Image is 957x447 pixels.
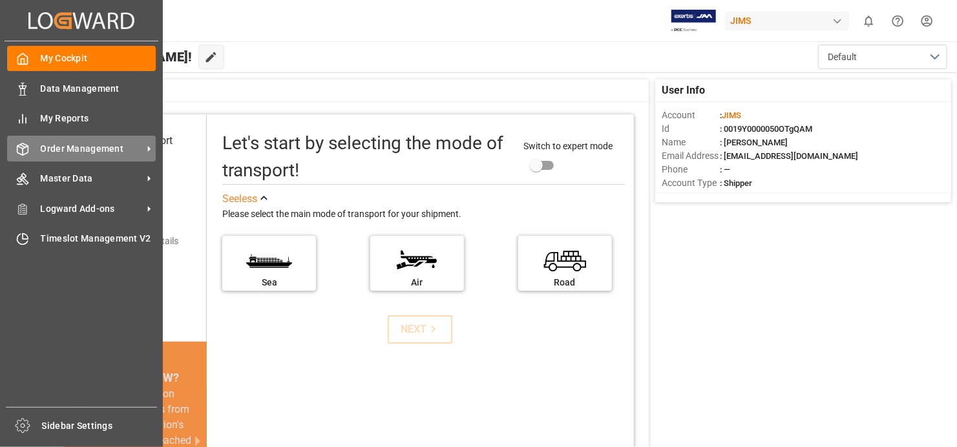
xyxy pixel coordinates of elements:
[229,276,310,289] div: Sea
[7,46,156,71] a: My Cockpit
[662,83,705,98] span: User Info
[7,226,156,251] a: Timeslot Management V2
[883,6,912,36] button: Help Center
[662,176,720,190] span: Account Type
[41,172,143,185] span: Master Data
[41,82,156,96] span: Data Management
[671,10,716,32] img: Exertis%20JAM%20-%20Email%20Logo.jpg_1722504956.jpg
[41,112,156,125] span: My Reports
[388,315,452,344] button: NEXT
[662,136,720,149] span: Name
[41,142,143,156] span: Order Management
[222,191,257,207] div: See less
[722,110,741,120] span: JIMS
[662,163,720,176] span: Phone
[720,124,812,134] span: : 0019Y0000050OTgQAM
[662,149,720,163] span: Email Address
[818,45,947,69] button: open menu
[720,110,741,120] span: :
[222,207,624,222] div: Please select the main mode of transport for your shipment.
[828,50,857,64] span: Default
[41,232,156,245] span: Timeslot Management V2
[53,45,192,69] span: Hello [PERSON_NAME]!
[377,276,457,289] div: Air
[662,109,720,122] span: Account
[854,6,883,36] button: show 0 new notifications
[7,106,156,131] a: My Reports
[222,130,510,184] div: Let's start by selecting the mode of transport!
[720,165,730,174] span: : —
[720,138,788,147] span: : [PERSON_NAME]
[41,52,156,65] span: My Cockpit
[42,419,158,433] span: Sidebar Settings
[7,76,156,101] a: Data Management
[725,8,854,33] button: JIMS
[720,151,858,161] span: : [EMAIL_ADDRESS][DOMAIN_NAME]
[41,202,143,216] span: Logward Add-ons
[725,12,849,30] div: JIMS
[401,322,440,337] div: NEXT
[720,178,752,188] span: : Shipper
[524,141,613,151] span: Switch to expert mode
[662,122,720,136] span: Id
[525,276,605,289] div: Road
